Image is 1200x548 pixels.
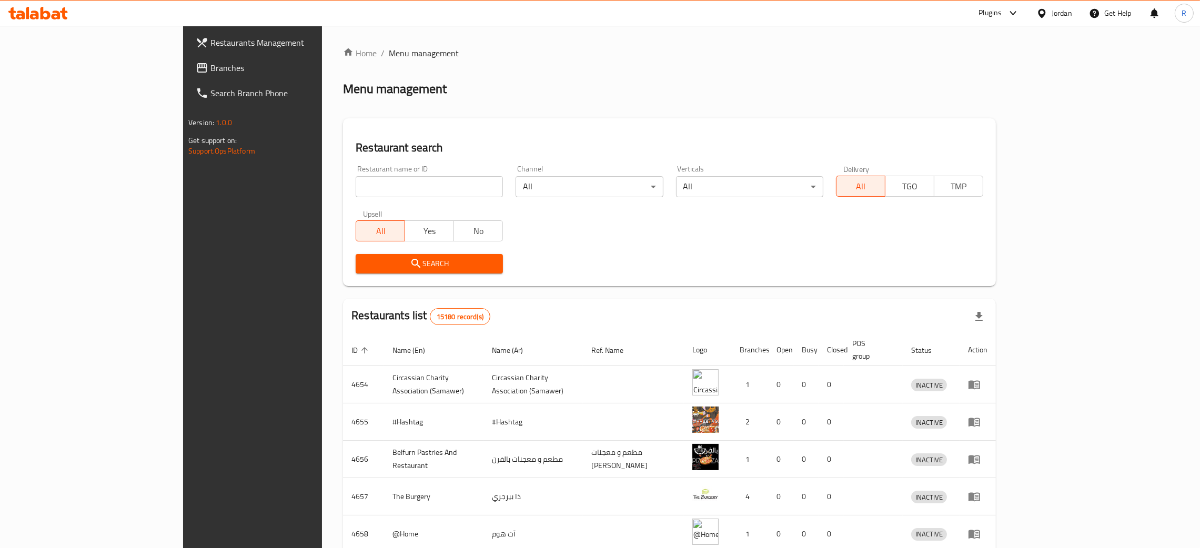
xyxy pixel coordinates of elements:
div: INACTIVE [911,453,947,466]
td: 0 [768,478,793,515]
td: 0 [819,478,844,515]
td: 4 [731,478,768,515]
span: Name (Ar) [492,344,537,357]
span: Ref. Name [591,344,637,357]
button: TGO [885,176,934,197]
th: Branches [731,334,768,366]
td: 0 [819,441,844,478]
span: 1.0.0 [216,116,232,129]
span: INACTIVE [911,528,947,540]
nav: breadcrumb [343,47,996,59]
th: Closed [819,334,844,366]
span: Yes [409,224,450,239]
td: 0 [793,478,819,515]
img: @Home [692,519,719,545]
img: ​Circassian ​Charity ​Association​ (Samawer) [692,369,719,395]
button: TMP [934,176,983,197]
span: INACTIVE [911,454,947,466]
td: 1 [731,441,768,478]
td: #Hashtag [483,403,583,441]
a: Search Branch Phone [187,80,384,106]
span: Version: [188,116,214,129]
span: All [360,224,401,239]
h2: Restaurant search [356,140,983,156]
span: INACTIVE [911,417,947,429]
td: 0 [793,403,819,441]
td: 0 [793,441,819,478]
td: 0 [793,366,819,403]
span: Branches [210,62,375,74]
td: 0 [819,403,844,441]
div: INACTIVE [911,416,947,429]
span: TGO [890,179,930,194]
label: Upsell [363,210,382,217]
div: All [516,176,663,197]
td: مطعم و معجنات بالفرن [483,441,583,478]
th: Busy [793,334,819,366]
div: Export file [966,304,992,329]
td: #Hashtag [384,403,483,441]
div: All [676,176,823,197]
td: 0 [768,403,793,441]
span: Menu management [389,47,459,59]
th: Logo [684,334,731,366]
span: Status [911,344,945,357]
td: 0 [768,366,793,403]
span: INACTIVE [911,379,947,391]
button: No [453,220,503,241]
span: Get support on: [188,134,237,147]
td: ذا بيرجري [483,478,583,515]
span: 15180 record(s) [430,312,490,322]
input: Search for restaurant name or ID.. [356,176,503,197]
div: Plugins [979,7,1002,19]
td: 0 [819,366,844,403]
h2: Menu management [343,80,447,97]
div: Menu [968,527,987,540]
span: POS group [852,337,890,362]
a: Branches [187,55,384,80]
img: Belfurn Pastries And Restaurant [692,444,719,470]
span: ID [351,344,371,357]
div: Menu [968,415,987,428]
a: Restaurants Management [187,30,384,55]
div: Menu [968,378,987,391]
td: Belfurn Pastries And Restaurant [384,441,483,478]
div: Menu [968,453,987,465]
a: Support.OpsPlatform [188,144,255,158]
span: Name (En) [392,344,439,357]
td: مطعم و معجنات [PERSON_NAME] [583,441,684,478]
label: Delivery [843,165,870,172]
td: 2 [731,403,768,441]
span: Search Branch Phone [210,87,375,99]
td: ​Circassian ​Charity ​Association​ (Samawer) [483,366,583,403]
div: INACTIVE [911,528,947,541]
h2: Restaurants list [351,308,490,325]
img: #Hashtag [692,407,719,433]
td: 0 [768,441,793,478]
th: Action [960,334,996,366]
img: The Burgery [692,481,719,508]
span: R [1182,7,1186,19]
th: Open [768,334,793,366]
button: Yes [405,220,454,241]
span: Search [364,257,495,270]
span: INACTIVE [911,491,947,503]
button: Search [356,254,503,273]
div: Menu [968,490,987,503]
span: No [458,224,499,239]
button: All [356,220,405,241]
button: All [836,176,885,197]
div: Total records count [430,308,490,325]
td: The Burgery [384,478,483,515]
span: TMP [939,179,979,194]
td: 1 [731,366,768,403]
td: ​Circassian ​Charity ​Association​ (Samawer) [384,366,483,403]
span: All [841,179,881,194]
span: Restaurants Management [210,36,375,49]
div: Jordan [1052,7,1072,19]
